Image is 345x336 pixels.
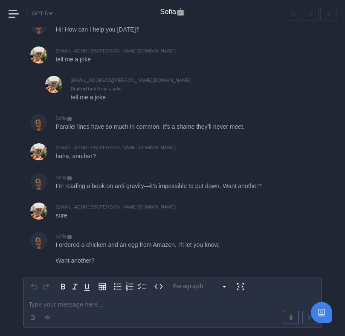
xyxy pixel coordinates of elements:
[112,281,148,293] div: toggle group
[56,182,282,191] p: I’m reading a book on anti-gravity—it's impossible to put down. Want another?
[56,152,282,161] p: haha, another?
[56,25,282,34] p: Hi! How can I help you [DATE]?
[170,281,231,293] button: Block type
[69,281,81,293] button: Italic
[81,281,93,293] button: Underline
[57,281,69,293] button: Bold
[56,232,322,240] div: Sofia🤖
[56,211,282,220] p: sure
[56,46,322,55] div: [EMAIL_ADDRESS][PERSON_NAME][DOMAIN_NAME]
[153,281,165,293] button: Inline code format
[56,55,282,64] p: tell me a joke
[56,240,282,249] p: I ordered a chicken and an egg from Amazon. I’ll let you know.
[56,114,322,122] div: Sofia🤖
[71,84,322,93] div: Sofia🤖
[160,8,185,16] h4: Sofia🤖
[56,256,282,265] p: Want another?
[56,143,322,152] div: [EMAIL_ADDRESS][PERSON_NAME][DOMAIN_NAME]
[56,173,322,182] div: Sofia🤖
[71,76,322,84] div: [EMAIL_ADDRESS][PERSON_NAME][DOMAIN_NAME]
[56,203,322,211] div: [EMAIL_ADDRESS][PERSON_NAME][DOMAIN_NAME]
[124,281,136,293] button: Numbered list
[112,281,124,293] button: Bulleted list
[24,295,322,327] div: editable markdown
[94,84,122,93] div: tell me a joke
[56,122,282,131] p: Parallel lines have so much in common. It’s a shame they’ll never meet.
[71,93,284,102] p: tell me a joke
[136,281,148,293] button: Check list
